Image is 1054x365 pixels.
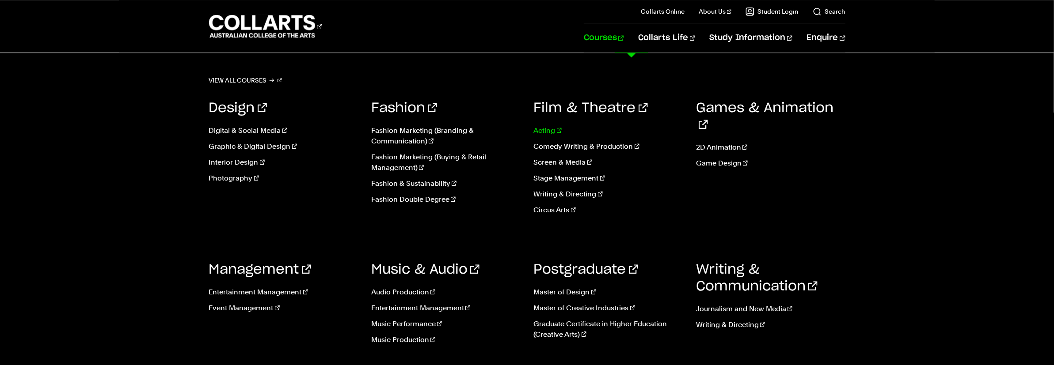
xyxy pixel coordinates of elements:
a: Courses [584,23,624,53]
a: Student Login [746,7,799,16]
a: Writing & Directing [696,320,845,330]
a: Digital & Social Media [209,125,358,136]
div: Go to homepage [209,14,322,39]
a: Collarts Online [641,7,685,16]
a: Comedy Writing & Production [534,141,683,152]
a: Photography [209,173,358,184]
a: Search [813,7,845,16]
a: Film & Theatre [534,102,648,115]
a: Graphic & Digital Design [209,141,358,152]
a: Fashion & Sustainability [371,178,521,189]
a: Master of Design [534,287,683,297]
a: Management [209,263,311,276]
a: Fashion Marketing (Buying & Retail Management) [371,152,521,173]
a: Postgraduate [534,263,638,276]
a: Acting [534,125,683,136]
a: View all courses [209,74,282,87]
a: Fashion [371,102,437,115]
a: Interior Design [209,157,358,168]
a: Writing & Communication [696,263,818,293]
a: About Us [699,7,731,16]
a: Circus Arts [534,205,683,215]
a: Game Design [696,158,845,169]
a: Entertainment Management [209,287,358,297]
a: Music & Audio [371,263,479,276]
a: Master of Creative Industries [534,303,683,313]
a: Study Information [709,23,792,53]
a: Audio Production [371,287,521,297]
a: Games & Animation [696,102,833,132]
a: Stage Management [534,173,683,184]
a: Music Performance [371,319,521,329]
a: Journalism and New Media [696,304,845,314]
a: Screen & Media [534,157,683,168]
a: Fashion Marketing (Branding & Communication) [371,125,521,147]
a: Fashion Double Degree [371,194,521,205]
a: Graduate Certificate in Higher Education (Creative Arts) [534,319,683,340]
a: 2D Animation [696,142,845,153]
a: Entertainment Management [371,303,521,313]
a: Music Production [371,335,521,345]
a: Enquire [807,23,845,53]
a: Collarts Life [638,23,695,53]
a: Writing & Directing [534,189,683,199]
a: Design [209,102,267,115]
a: Event Management [209,303,358,313]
